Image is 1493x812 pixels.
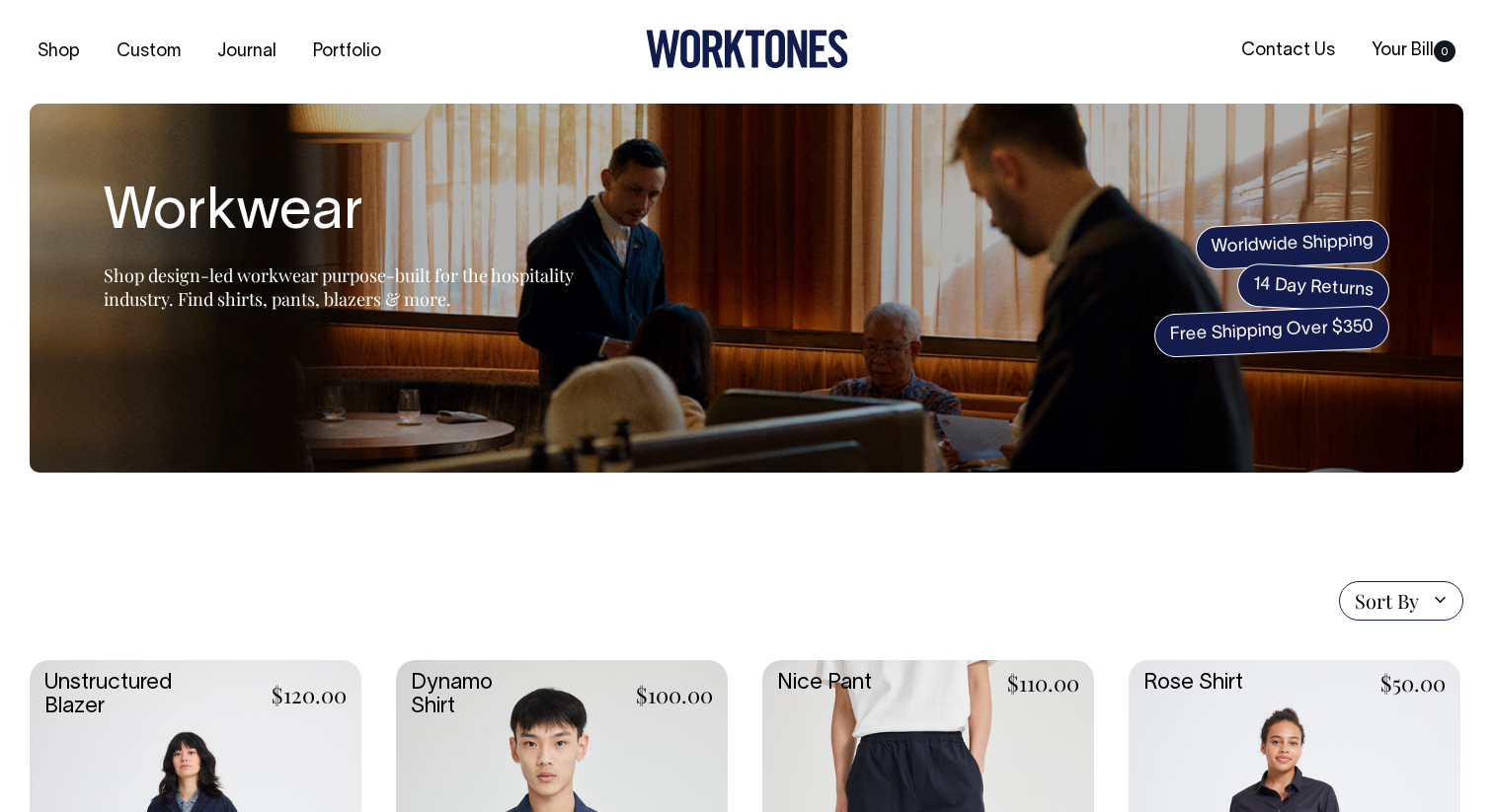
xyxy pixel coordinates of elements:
[1195,219,1390,270] span: Worldwide Shipping
[1233,35,1343,67] a: Contact Us
[109,36,189,68] a: Custom
[1355,589,1419,613] span: Sort By
[1236,262,1390,314] span: 14 Day Returns
[305,36,389,68] a: Portfolio
[30,36,88,68] a: Shop
[104,263,574,311] span: Shop design-led workwear purpose-built for the hospitality industry. Find shirts, pants, blazers ...
[1434,40,1455,62] span: 0
[104,183,597,246] h1: Workwear
[1153,305,1390,358] span: Free Shipping Over $350
[1364,35,1463,67] a: Your Bill0
[209,36,284,68] a: Journal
